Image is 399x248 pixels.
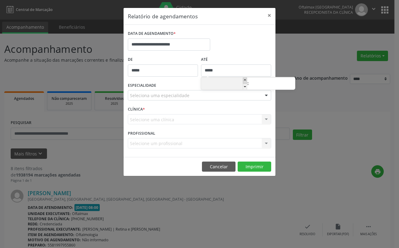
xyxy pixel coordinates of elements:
span: : [247,77,249,89]
label: CLÍNICA [128,105,145,114]
label: PROFISSIONAL [128,129,155,138]
label: DATA DE AGENDAMENTO [128,29,176,38]
label: ESPECIALIDADE [128,81,156,90]
button: Cancelar [202,162,235,172]
button: Close [263,8,275,23]
input: Minute [249,78,295,90]
label: De [128,55,198,64]
button: Imprimir [238,162,271,172]
input: Hour [201,78,247,90]
span: Seleciona uma especialidade [130,92,189,99]
label: ATÉ [201,55,271,64]
h5: Relatório de agendamentos [128,12,198,20]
